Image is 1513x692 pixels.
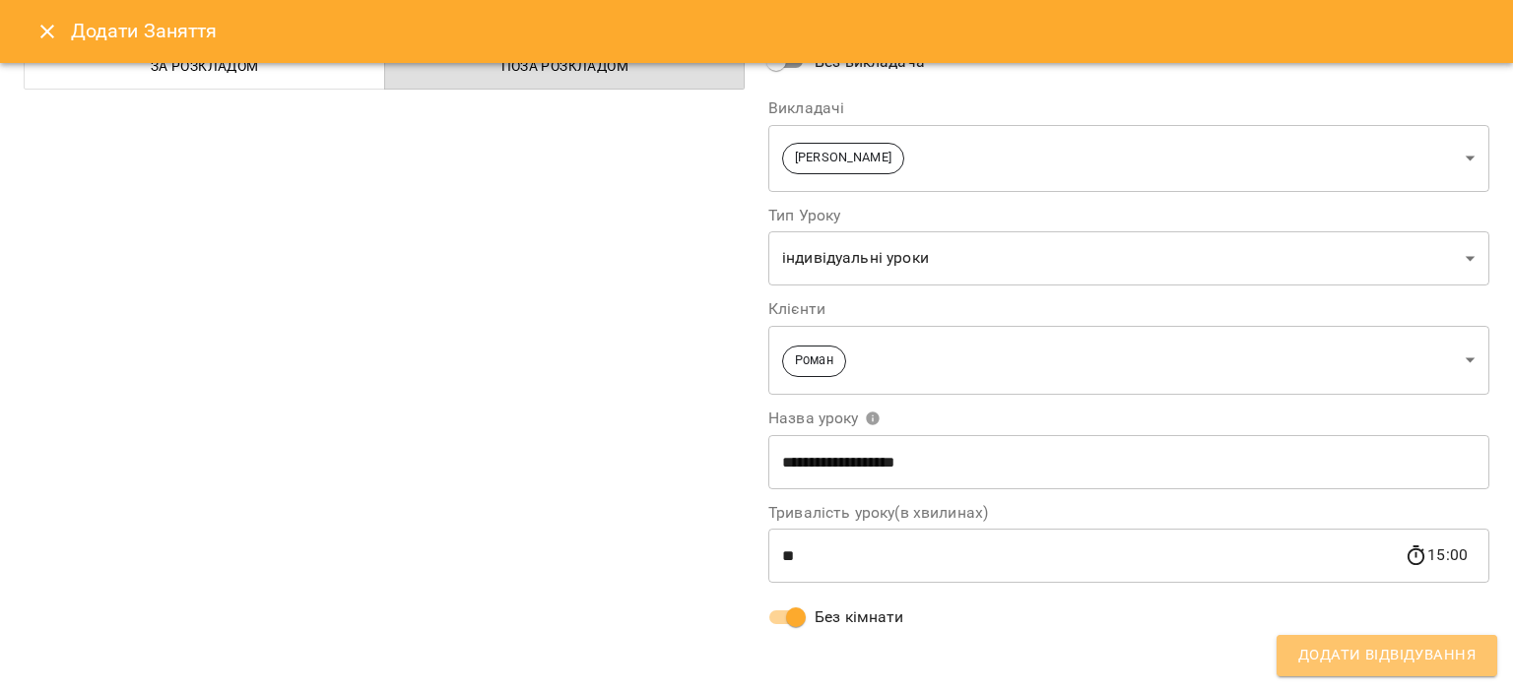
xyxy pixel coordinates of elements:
[24,42,385,90] button: За розкладом
[865,410,881,426] svg: Вкажіть назву уроку або виберіть клієнтів
[24,8,71,55] button: Close
[768,231,1489,286] div: індивідуальні уроки
[71,16,1489,46] h6: Додати Заняття
[384,42,746,90] button: Поза розкладом
[768,410,881,426] span: Назва уроку
[36,54,373,78] span: За розкладом
[1298,643,1476,668] span: Додати Відвідування
[397,54,734,78] span: Поза розкладом
[783,149,903,167] span: [PERSON_NAME]
[768,100,1489,116] label: Викладачі
[768,208,1489,223] label: Тип Уроку
[1277,635,1497,676] button: Додати Відвідування
[815,605,904,629] span: Без кімнати
[768,505,1489,521] label: Тривалість уроку(в хвилинах)
[768,124,1489,192] div: [PERSON_NAME]
[768,325,1489,395] div: Роман
[768,301,1489,317] label: Клієнти
[783,351,845,370] span: Роман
